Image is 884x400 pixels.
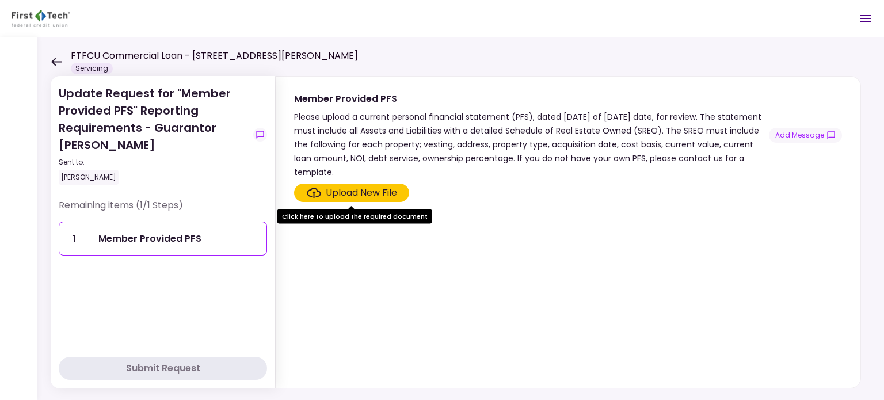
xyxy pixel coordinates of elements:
div: Remaining items (1/1 Steps) [59,199,267,222]
button: show-messages [769,128,842,143]
span: Click here to upload the required document [294,184,409,202]
div: Servicing [71,63,113,74]
div: Sent to: [59,157,249,167]
img: Partner icon [12,10,70,27]
div: Please upload a current personal financial statement (PFS), dated [DATE] of [DATE] date, for revi... [294,110,769,179]
a: 1Member Provided PFS [59,222,267,256]
div: Member Provided PFSPlease upload a current personal financial statement (PFS), dated [DATE] of [D... [275,76,861,388]
button: show-messages [253,128,267,142]
div: Update Request for "Member Provided PFS" Reporting Requirements - Guarantor [PERSON_NAME] [59,85,249,185]
div: Member Provided PFS [294,92,769,106]
div: Submit Request [126,361,200,375]
div: [PERSON_NAME] [59,170,119,185]
div: 1 [59,222,89,255]
div: Click here to upload the required document [277,209,432,224]
div: Upload New File [326,186,397,200]
h1: FTFCU Commercial Loan - [STREET_ADDRESS][PERSON_NAME] [71,49,358,63]
button: Open menu [852,5,879,32]
div: Member Provided PFS [98,231,201,246]
button: Submit Request [59,357,267,380]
